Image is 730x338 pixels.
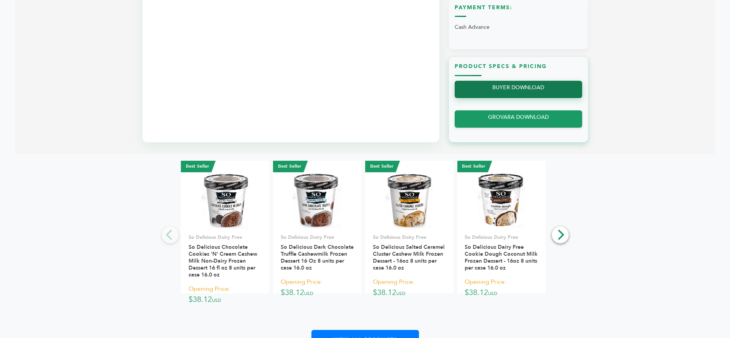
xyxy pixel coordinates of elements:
span: USD [304,290,313,296]
a: So Delicious Dark Chocolate Truffle Cashewmilk Frozen Dessert 16 Oz 8 units per case 16.0 oz [281,243,354,271]
a: GROVARA DOWNLOAD [455,110,582,128]
p: So Delicious Dairy Free [465,234,538,241]
h3: Payment Terms: [455,4,582,17]
a: BUYER DOWNLOAD [455,81,582,98]
img: So Delicious Chocolate Cookies 'N' Cream Cashew Milk Non-Dairy Frozen Dessert 16 fl oz 8 units pe... [202,173,248,229]
p: $38.12 [189,283,262,306]
p: So Delicious Dairy Free [189,234,262,241]
img: So Delicious Dairy Free Cookie Dough Coconut Milk Frozen Dessert - 16oz 8 units per case 16.0 oz [478,173,525,229]
span: Opening Price: [281,277,322,287]
p: So Delicious Dairy Free [281,234,354,241]
span: USD [488,290,497,296]
span: Opening Price: [189,284,230,294]
p: $38.12 [465,276,538,299]
h3: Product Specs & Pricing [455,63,582,76]
span: USD [396,290,406,296]
span: USD [212,297,221,303]
p: $38.12 [281,276,354,299]
p: So Delicious Dairy Free [373,234,446,241]
p: Cash Advance [455,21,582,34]
span: Opening Price: [465,277,506,287]
a: So Delicious Salted Caramel Cluster Cashew Milk Frozen Dessert - 16oz 8 units per case 16.0 oz [373,243,445,271]
img: So Delicious Dark Chocolate Truffle Cashewmilk Frozen Dessert 16 Oz 8 units per case 16.0 oz [293,173,341,229]
button: Next [552,226,569,243]
img: So Delicious Salted Caramel Cluster Cashew Milk Frozen Dessert - 16oz 8 units per case 16.0 oz [386,173,433,229]
a: So Delicious Dairy Free Cookie Dough Coconut Milk Frozen Dessert - 16oz 8 units per case 16.0 oz [465,243,538,271]
span: Opening Price: [373,277,414,287]
a: So Delicious Chocolate Cookies 'N' Cream Cashew Milk Non-Dairy Frozen Dessert 16 fl oz 8 units pe... [189,243,257,278]
p: $38.12 [373,276,446,299]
